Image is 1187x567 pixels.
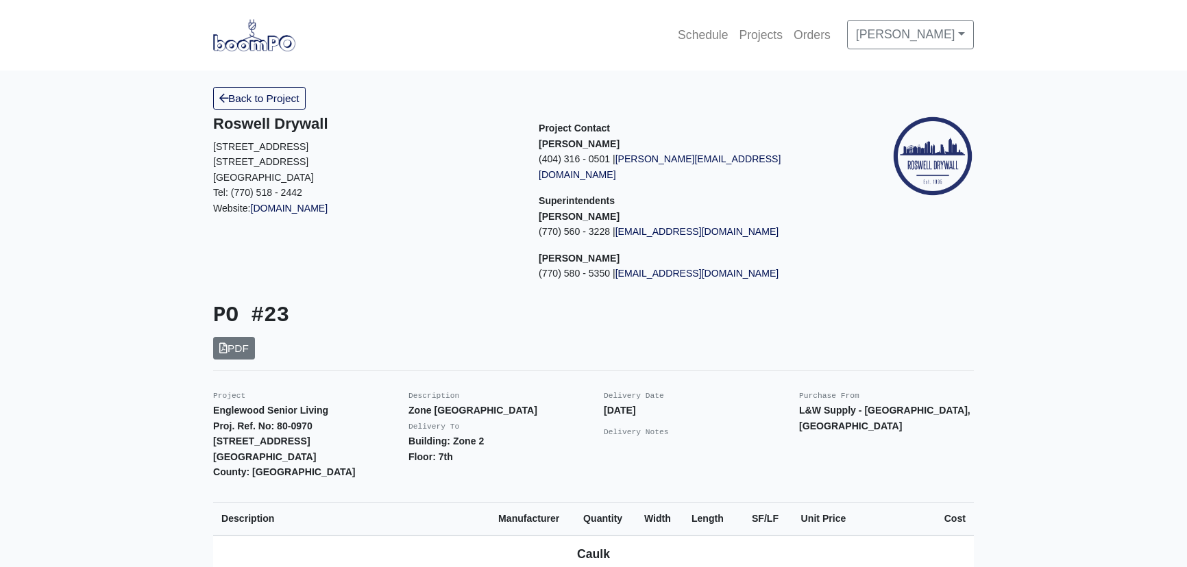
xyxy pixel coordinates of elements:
p: (770) 560 - 3228 | [539,224,844,240]
th: Description [213,502,490,535]
small: Delivery Notes [604,428,669,436]
a: [PERSON_NAME] [847,20,974,49]
b: Caulk [577,547,610,561]
a: PDF [213,337,255,360]
th: Unit Price [787,502,854,535]
a: [EMAIL_ADDRESS][DOMAIN_NAME] [615,226,779,237]
h3: PO #23 [213,303,583,329]
p: (404) 316 - 0501 | [539,151,844,182]
strong: Proj. Ref. No: 80-0970 [213,420,313,431]
a: Projects [733,20,788,50]
strong: [PERSON_NAME] [539,253,620,264]
strong: County: [GEOGRAPHIC_DATA] [213,466,356,477]
small: Purchase From [799,392,859,400]
p: (770) 580 - 5350 | [539,266,844,281]
th: Cost [854,502,974,535]
small: Delivery To [408,423,459,431]
th: Length [683,502,737,535]
p: [GEOGRAPHIC_DATA] [213,170,518,186]
span: Superintendents [539,195,615,206]
a: [PERSON_NAME][EMAIL_ADDRESS][DOMAIN_NAME] [539,153,781,180]
a: [EMAIL_ADDRESS][DOMAIN_NAME] [615,268,779,279]
a: Schedule [672,20,733,50]
p: Tel: (770) 518 - 2442 [213,185,518,201]
a: [DOMAIN_NAME] [251,203,328,214]
th: Quantity [575,502,636,535]
p: [STREET_ADDRESS] [213,139,518,155]
small: Description [408,392,459,400]
a: Orders [788,20,836,50]
th: Manufacturer [490,502,575,535]
strong: [PERSON_NAME] [539,211,620,222]
strong: Floor: 7th [408,451,453,462]
th: Width [636,502,683,535]
strong: Zone [GEOGRAPHIC_DATA] [408,405,537,416]
small: Delivery Date [604,392,664,400]
span: Project Contact [539,123,610,134]
strong: Englewood Senior Living [213,405,328,416]
a: Back to Project [213,87,306,110]
strong: [DATE] [604,405,636,416]
small: Project [213,392,245,400]
strong: [STREET_ADDRESS] [213,436,310,446]
strong: [GEOGRAPHIC_DATA] [213,451,316,462]
img: boomPO [213,19,295,51]
div: Website: [213,115,518,216]
th: SF/LF [737,502,787,535]
p: [STREET_ADDRESS] [213,154,518,170]
strong: [PERSON_NAME] [539,138,620,149]
strong: Building: Zone 2 [408,436,484,446]
h5: Roswell Drywall [213,115,518,133]
p: L&W Supply - [GEOGRAPHIC_DATA], [GEOGRAPHIC_DATA] [799,403,974,433]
